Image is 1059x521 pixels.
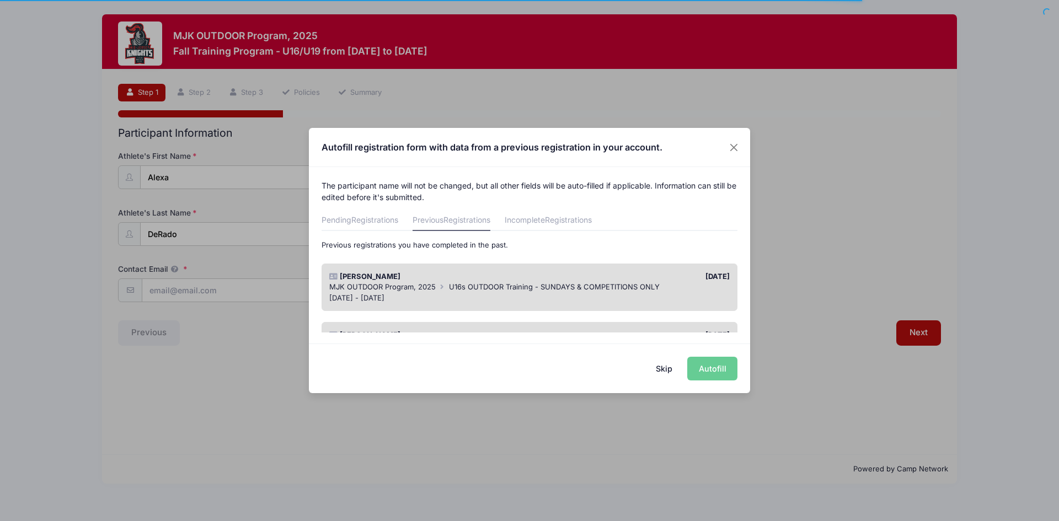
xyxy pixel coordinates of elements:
[443,215,490,224] span: Registrations
[322,240,738,251] p: Previous registrations you have completed in the past.
[322,180,738,203] p: The participant name will not be changed, but all other fields will be auto-filled if applicable....
[545,215,592,224] span: Registrations
[351,215,398,224] span: Registrations
[529,330,735,341] div: [DATE]
[329,282,436,291] span: MJK OUTDOOR Program, 2025
[329,293,730,304] div: [DATE] - [DATE]
[449,282,660,291] span: U16s OUTDOOR Training - SUNDAYS & COMPETITIONS ONLY
[413,211,490,231] a: Previous
[324,271,529,282] div: [PERSON_NAME]
[322,141,662,154] h4: Autofill registration form with data from a previous registration in your account.
[505,211,592,231] a: Incomplete
[322,211,398,231] a: Pending
[645,357,684,380] button: Skip
[529,271,735,282] div: [DATE]
[324,330,529,341] div: [PERSON_NAME]
[724,137,744,157] button: Close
